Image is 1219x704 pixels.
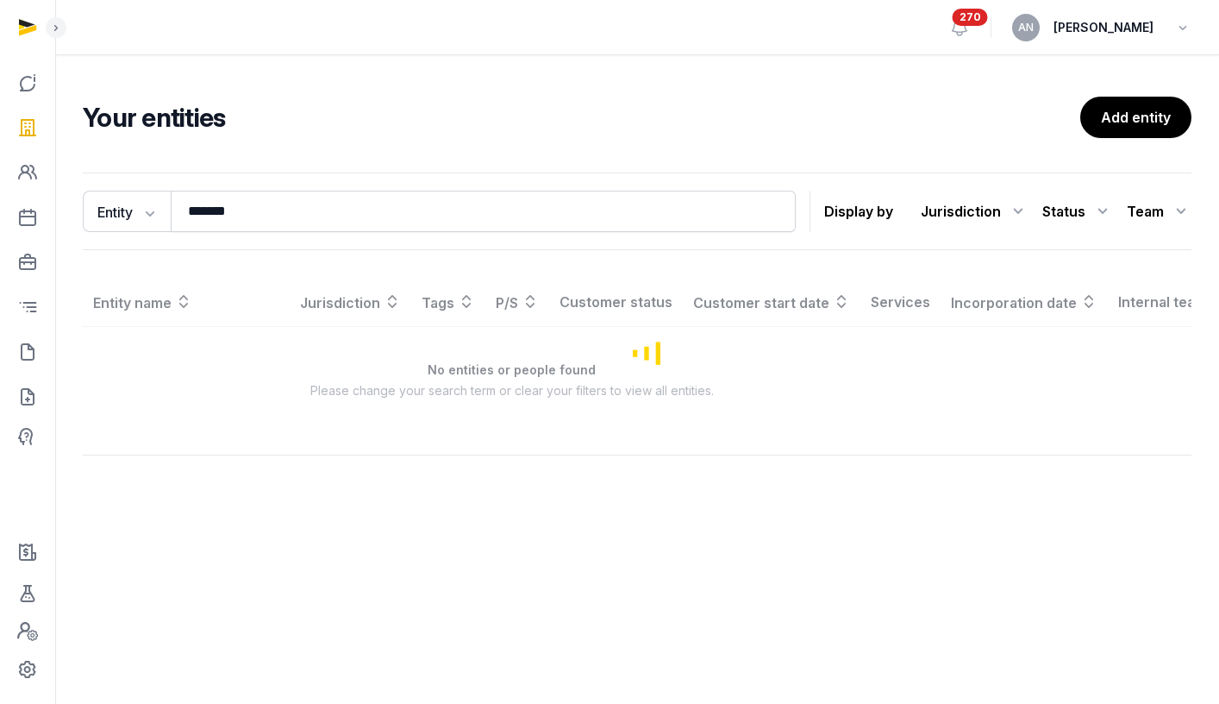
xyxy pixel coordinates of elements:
div: Loading [83,278,1217,427]
a: Add entity [1080,97,1191,138]
span: [PERSON_NAME] [1053,17,1153,38]
button: AN [1012,14,1040,41]
p: Display by [824,198,893,225]
div: Status [1042,198,1113,225]
div: Jurisdiction [921,198,1028,225]
h2: Your entities [83,102,1080,133]
span: 270 [953,9,988,26]
div: Team [1127,198,1191,225]
button: Entity [83,191,171,232]
span: AN [1018,22,1034,33]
